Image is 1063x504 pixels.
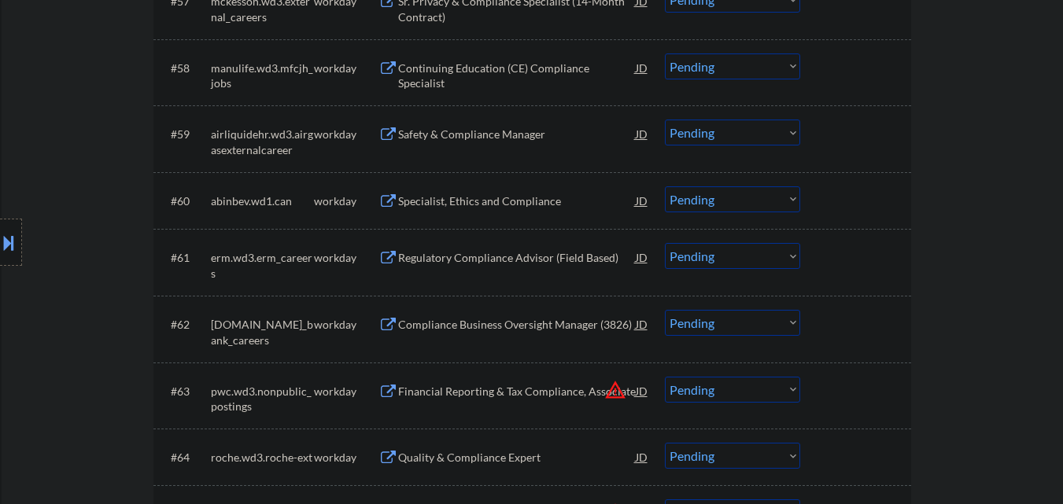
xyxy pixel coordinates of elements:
div: workday [314,127,378,142]
div: manulife.wd3.mfcjh_jobs [211,61,314,91]
div: workday [314,384,378,399]
div: #63 [171,384,198,399]
div: Compliance Business Oversight Manager (3826) [398,317,636,333]
div: JD [634,53,650,82]
div: workday [314,317,378,333]
div: workday [314,61,378,76]
div: Financial Reporting & Tax Compliance, Associate [398,384,636,399]
div: JD [634,310,650,338]
button: warning_amber [604,379,626,401]
div: Regulatory Compliance Advisor (Field Based) [398,250,636,266]
div: workday [314,250,378,266]
div: JD [634,120,650,148]
div: Safety & Compliance Manager [398,127,636,142]
div: JD [634,186,650,215]
div: workday [314,193,378,209]
div: #58 [171,61,198,76]
div: JD [634,377,650,405]
div: Specialist, Ethics and Compliance [398,193,636,209]
div: pwc.wd3.nonpublic_postings [211,384,314,414]
div: #64 [171,450,198,465]
div: JD [634,443,650,471]
div: Quality & Compliance Expert [398,450,636,465]
div: JD [634,243,650,271]
div: roche.wd3.roche-ext [211,450,314,465]
div: workday [314,450,378,465]
div: Continuing Education (CE) Compliance Specialist [398,61,636,91]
